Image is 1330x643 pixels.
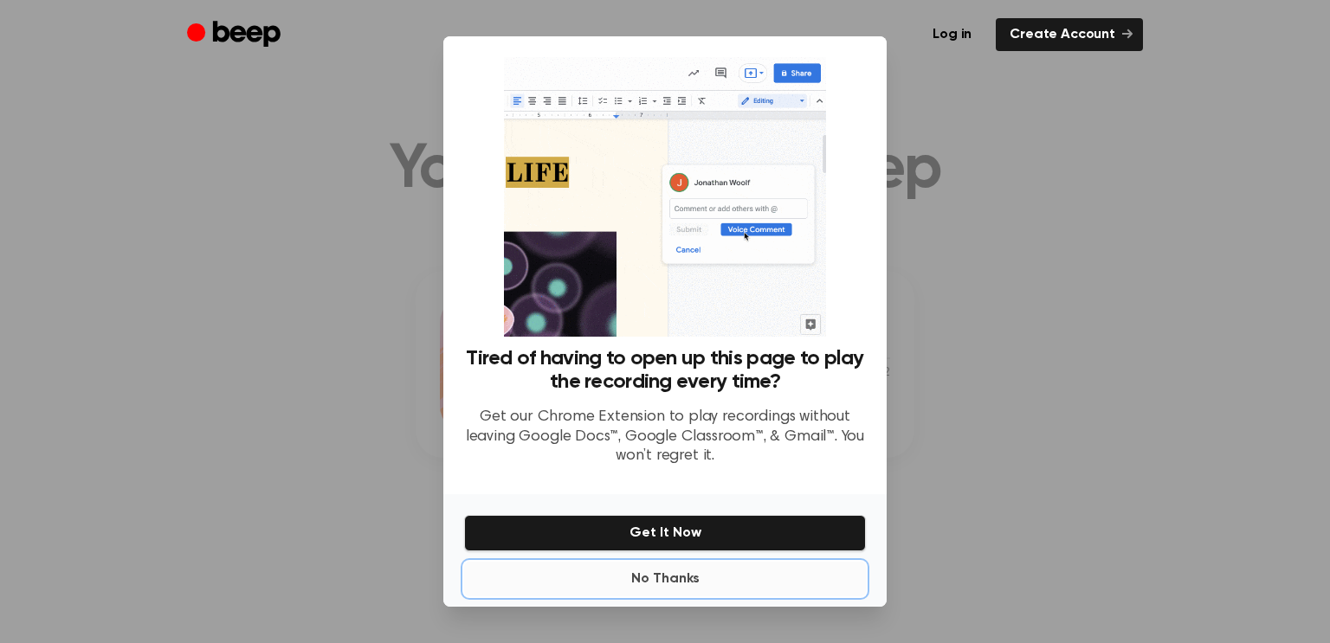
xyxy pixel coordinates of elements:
[504,57,825,337] img: Beep extension in action
[464,408,866,466] p: Get our Chrome Extension to play recordings without leaving Google Docs™, Google Classroom™, & Gm...
[464,562,866,596] button: No Thanks
[464,515,866,551] button: Get It Now
[919,18,985,51] a: Log in
[464,347,866,394] h3: Tired of having to open up this page to play the recording every time?
[187,18,285,52] a: Beep
[996,18,1143,51] a: Create Account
